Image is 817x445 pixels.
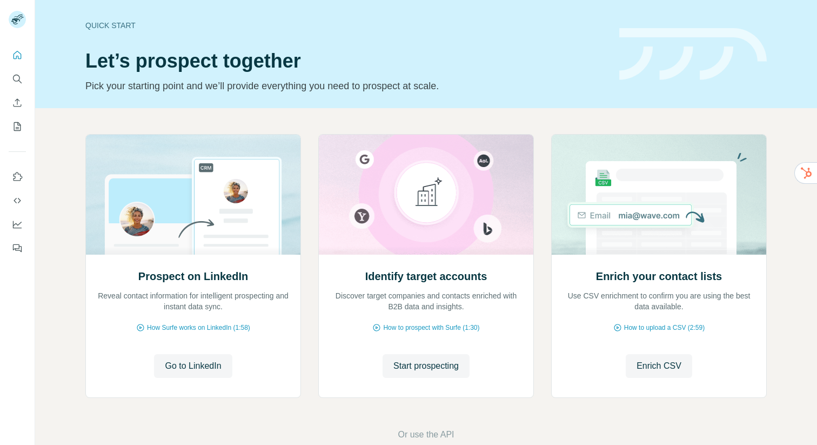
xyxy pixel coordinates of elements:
span: Start prospecting [393,360,459,373]
button: Quick start [9,45,26,65]
img: Identify target accounts [318,135,534,255]
div: Quick start [85,20,606,31]
button: Enrich CSV [626,354,692,378]
p: Discover target companies and contacts enriched with B2B data and insights. [330,290,523,312]
h2: Identify target accounts [365,269,487,284]
button: Use Surfe on LinkedIn [9,167,26,187]
span: How Surfe works on LinkedIn (1:58) [147,323,250,333]
h2: Prospect on LinkedIn [138,269,248,284]
span: Go to LinkedIn [165,360,221,373]
span: How to prospect with Surfe (1:30) [383,323,479,333]
button: My lists [9,117,26,136]
button: Enrich CSV [9,93,26,112]
img: Enrich your contact lists [551,135,767,255]
p: Use CSV enrichment to confirm you are using the best data available. [562,290,755,312]
button: Use Surfe API [9,191,26,210]
span: How to upload a CSV (2:59) [624,323,705,333]
h2: Enrich your contact lists [596,269,722,284]
h1: Let’s prospect together [85,50,606,72]
p: Pick your starting point and we’ll provide everything you need to prospect at scale. [85,78,606,94]
button: Dashboard [9,215,26,234]
button: Search [9,69,26,89]
img: Prospect on LinkedIn [85,135,301,255]
button: Go to LinkedIn [154,354,232,378]
p: Reveal contact information for intelligent prospecting and instant data sync. [97,290,290,312]
button: Start prospecting [383,354,470,378]
button: Or use the API [398,428,454,441]
span: Enrich CSV [637,360,681,373]
img: banner [619,28,767,81]
button: Feedback [9,238,26,258]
